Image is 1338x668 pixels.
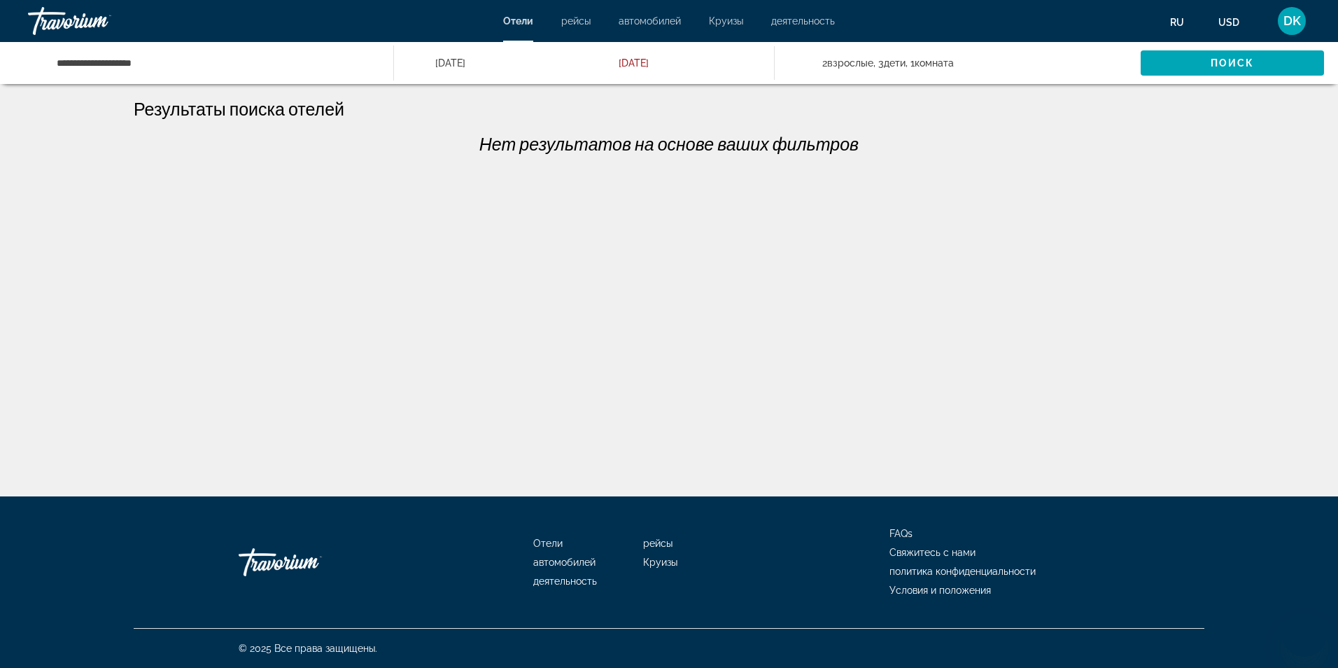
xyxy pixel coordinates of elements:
[394,42,774,84] button: Check-in date: Sep 14, 2025 Check-out date: Sep 18, 2025
[533,538,563,549] a: Отели
[1274,6,1310,36] button: User Menu
[709,15,743,27] a: Круизы
[827,57,873,69] span: Взрослые
[503,15,533,27] a: Отели
[771,15,835,27] a: деятельность
[1283,14,1301,28] span: DK
[1218,17,1239,28] span: USD
[619,15,681,27] a: автомобилей
[1141,50,1324,76] button: Поиск
[533,557,596,568] a: автомобилей
[533,576,597,587] a: деятельность
[643,557,677,568] a: Круизы
[239,541,379,583] a: Travorium
[906,53,954,73] span: , 1
[873,53,906,73] span: , 3
[915,57,954,69] span: Комната
[239,643,377,654] span: © 2025 Все права защищены.
[822,53,873,73] span: 2
[127,133,1211,154] p: Нет результатов на основе ваших фильтров
[775,42,1141,84] button: Travelers: 2 adults, 3 children
[134,98,344,119] h1: Результаты поиска отелей
[1218,12,1253,32] button: Change currency
[643,538,672,549] a: рейсы
[561,15,591,27] a: рейсы
[889,566,1036,577] a: политика конфиденциальности
[1211,57,1255,69] span: Поиск
[889,528,913,539] a: FAQs
[889,585,991,596] a: Условия и положения
[884,57,906,69] span: Дети
[889,547,976,558] a: Свяжитесь с нами
[1282,612,1327,657] iframe: Кнопка запуска окна обмена сообщениями
[1170,17,1184,28] span: ru
[28,3,168,39] a: Travorium
[1170,12,1197,32] button: Change language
